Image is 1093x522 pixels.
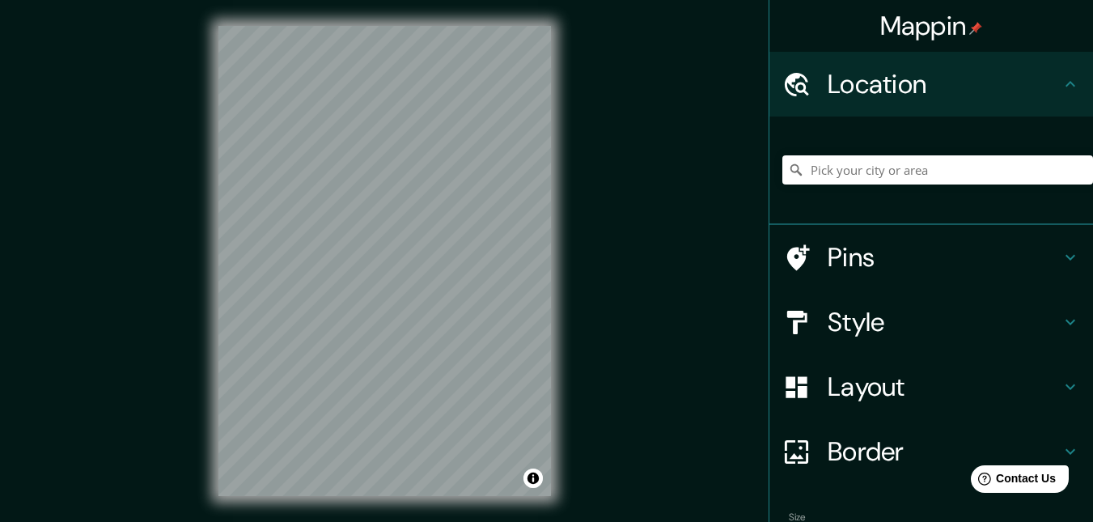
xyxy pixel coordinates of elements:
[828,306,1061,338] h4: Style
[828,241,1061,274] h4: Pins
[218,26,551,496] canvas: Map
[949,459,1075,504] iframe: Help widget launcher
[523,469,543,488] button: Toggle attribution
[782,155,1093,185] input: Pick your city or area
[769,225,1093,290] div: Pins
[828,435,1061,468] h4: Border
[828,371,1061,403] h4: Layout
[769,354,1093,419] div: Layout
[769,419,1093,484] div: Border
[880,10,983,42] h4: Mappin
[969,22,982,35] img: pin-icon.png
[769,290,1093,354] div: Style
[828,68,1061,100] h4: Location
[769,52,1093,117] div: Location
